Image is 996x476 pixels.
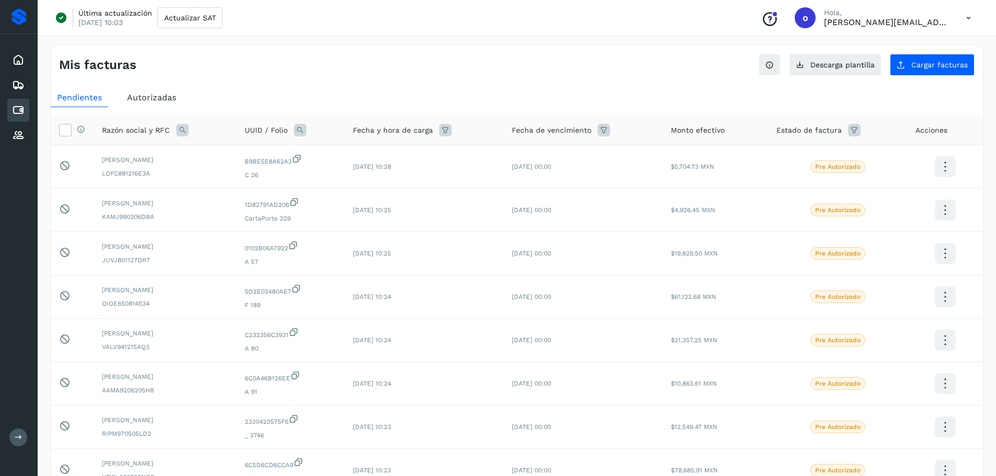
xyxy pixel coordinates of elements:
span: 0102B06A7922 [245,240,336,253]
span: Pendientes [57,92,102,102]
p: [DATE] 10:03 [78,18,123,27]
span: Actualizar SAT [164,14,216,21]
span: RIPM970505LD2 [102,429,228,438]
span: 5D2E03480AE7 [245,284,336,296]
span: [PERSON_NAME] [102,155,228,165]
p: Pre Autorizado [815,163,861,170]
span: UUID / Folio [245,125,288,136]
span: C232356C3931 [245,327,336,340]
p: Pre Autorizado [815,206,861,214]
p: Pre Autorizado [815,293,861,300]
p: obed.perez@clcsolutions.com.mx [824,17,949,27]
span: [DATE] 10:24 [353,380,391,387]
span: [PERSON_NAME] [102,459,228,468]
span: [DATE] 00:00 [512,293,551,300]
div: Cuentas por pagar [7,99,29,122]
span: $61,122.68 MXN [671,293,716,300]
p: Pre Autorizado [815,250,861,257]
span: KAMJ990306DBA [102,212,228,222]
span: Cargar facturas [911,61,968,68]
span: AAMA9206205H8 [102,386,228,395]
span: Autorizadas [127,92,176,102]
p: Pre Autorizado [815,467,861,474]
span: [PERSON_NAME] [102,285,228,295]
span: _ 3746 [245,431,336,440]
span: $10,863.61 MXN [671,380,717,387]
span: [DATE] 00:00 [512,206,551,214]
p: Pre Autorizado [815,336,861,344]
span: $12,549.47 MXN [671,423,717,431]
span: LOFC881216E3A [102,169,228,178]
span: [DATE] 10:23 [353,467,391,474]
div: Embarques [7,74,29,97]
p: Pre Autorizado [815,380,861,387]
p: Pre Autorizado [815,423,861,431]
p: Última actualización [78,8,152,18]
span: [DATE] 10:24 [353,293,391,300]
span: F 189 [245,300,336,310]
span: [PERSON_NAME] [102,199,228,208]
span: Acciones [915,125,947,136]
div: Inicio [7,49,29,72]
span: [DATE] 00:00 [512,250,551,257]
span: Fecha de vencimiento [512,125,591,136]
span: A 80 [245,344,336,353]
span: Estado de factura [776,125,842,136]
h4: Mis facturas [59,57,136,73]
span: VALV941215AQ3 [102,342,228,352]
span: OIOE650814534 [102,299,228,308]
span: JUVJ801127DR7 [102,256,228,265]
span: [DATE] 10:25 [353,206,391,214]
span: Descarga plantilla [810,61,875,68]
span: [PERSON_NAME] [102,329,228,338]
span: B9BE5E8A62A3 [245,154,336,166]
span: [DATE] 10:24 [353,336,391,344]
button: Descarga plantilla [789,54,881,76]
span: [PERSON_NAME] [102,415,228,425]
span: A 91 [245,387,336,397]
span: [DATE] 10:28 [353,163,391,170]
span: [DATE] 00:00 [512,467,551,474]
span: [DATE] 00:00 [512,380,551,387]
span: [DATE] 10:23 [353,423,391,431]
span: Fecha y hora de carga [353,125,433,136]
span: [DATE] 10:25 [353,250,391,257]
p: Hola, [824,8,949,17]
span: [PERSON_NAME] [102,372,228,381]
span: 6C5D6CD6CCA9 [245,457,336,470]
span: $4,926.45 MXN [671,206,715,214]
span: $21,357.25 MXN [671,336,717,344]
span: Monto efectivo [671,125,725,136]
span: C 26 [245,170,336,180]
span: Razón social y RFC [102,125,170,136]
span: CartaPorte 229 [245,214,336,223]
div: Proveedores [7,124,29,147]
button: Actualizar SAT [157,7,223,28]
span: 2330423575F6 [245,414,336,426]
span: A 57 [245,257,336,266]
span: $78,685.91 MXN [671,467,718,474]
span: [PERSON_NAME] [102,242,228,251]
span: 1D82791AD206 [245,197,336,210]
span: $5,704.73 MXN [671,163,714,170]
span: [DATE] 00:00 [512,423,551,431]
span: $19,829.50 MXN [671,250,718,257]
span: 6C0A46B126EE [245,370,336,383]
button: Cargar facturas [890,54,975,76]
span: [DATE] 00:00 [512,336,551,344]
span: [DATE] 00:00 [512,163,551,170]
